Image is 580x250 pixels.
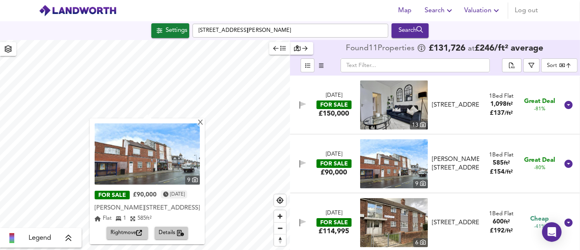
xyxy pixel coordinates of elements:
span: £ 246 / ft² average [475,44,543,53]
time: Saturday, July 12, 2025 at 3:50:21 AM [170,190,185,199]
img: property thumbnail [360,198,428,247]
div: X [197,119,204,127]
span: at [468,45,475,53]
div: 1 Bed Flat [489,151,514,159]
span: Map [395,5,415,16]
span: Cheap [531,215,549,223]
div: Sort [547,62,557,69]
div: FOR SALE [317,218,352,227]
div: Found 11 Propert ies [346,45,416,53]
svg: Show Details [564,159,573,169]
img: property thumbnail [360,139,428,188]
div: 6 [413,238,428,247]
div: [STREET_ADDRESS] [432,101,479,109]
div: [DATE]FOR SALE£150,000 property thumbnail 13 [STREET_ADDRESS]1Bed Flat1,098ft²£137/ft² Great Deal... [290,76,580,134]
span: £ 131,726 [429,45,465,53]
span: Legend [29,233,51,243]
img: property thumbnail [360,80,428,129]
div: split button [502,58,522,72]
span: Rightmove [111,228,144,238]
button: Details [155,227,188,239]
a: property thumbnail 9 [360,139,428,188]
button: Search [421,2,458,19]
a: property thumbnail 13 [360,80,428,129]
button: Find my location [274,194,286,206]
div: [PERSON_NAME][STREET_ADDRESS] [95,204,200,212]
a: property thumbnail 9 [95,123,200,185]
div: Click to configure Search Settings [151,23,189,38]
div: Settings [166,25,187,36]
span: -41% [534,223,545,230]
div: £150,000 [319,109,349,118]
div: Open Intercom Messenger [542,222,562,242]
a: property thumbnail 6 [360,198,428,247]
span: Details [159,228,184,238]
svg: Show Details [564,100,573,110]
span: £ 137 [490,110,513,116]
span: 1,098 [490,101,507,107]
div: [DATE]FOR SALE£90,000 property thumbnail 9 [PERSON_NAME][STREET_ADDRESS]1Bed Flat585ft²£154/ft² G... [290,134,580,193]
button: Reset bearing to north [274,234,286,246]
div: 1 Bed Flat [489,210,514,218]
span: Valuation [464,5,501,16]
div: [PERSON_NAME][STREET_ADDRESS] [432,155,479,173]
button: Settings [151,23,189,38]
span: -81% [534,106,545,113]
button: Map [392,2,418,19]
span: Great Deal [524,97,556,106]
div: £114,995 [319,227,349,236]
span: / ft² [505,111,513,116]
div: Victoria Road North, Southsea [429,101,483,109]
div: [DATE] [326,151,342,158]
div: 1 Bed Flat [489,92,514,100]
span: Search [425,5,454,16]
svg: Show Details [564,218,573,228]
button: Log out [511,2,541,19]
span: ft² [504,161,510,166]
input: Text Filter... [341,58,490,72]
div: Harrow Road, Southsea, Hampshire, PO5 1SJ [429,219,483,227]
div: £90,000 [321,168,347,177]
button: Rightmove [106,227,148,239]
div: FOR SALE [317,100,352,109]
div: FOR SALE [95,191,130,200]
button: Zoom out [274,222,286,234]
div: [DATE] [326,210,342,217]
img: logo [39,4,117,17]
div: Sort [541,58,578,72]
div: Fawcett Road, Southsea, Hampshire, PO4 [429,155,483,173]
button: Search [392,23,429,38]
div: 13 [410,121,428,129]
div: £90,000 [133,191,157,199]
span: £ 192 [490,228,513,234]
span: Great Deal [524,156,556,165]
div: Flat [95,214,112,223]
div: Run Your Search [392,23,429,38]
span: ft² [507,102,513,107]
span: £ 154 [490,169,513,175]
input: Enter a location... [193,24,388,38]
span: / ft² [505,170,513,175]
span: Log out [515,5,538,16]
span: 585 [493,160,504,166]
span: -80% [534,165,545,172]
span: / ft² [505,228,513,234]
span: ft² [504,219,510,225]
div: 9 [185,176,200,185]
div: FOR SALE [317,159,352,168]
button: Zoom in [274,210,286,222]
a: Rightmove [106,227,151,239]
img: property thumbnail [95,123,200,185]
div: [DATE] [326,92,342,100]
span: ft² [146,216,152,221]
div: 9 [413,179,428,188]
div: Search [394,25,427,36]
div: 1 [116,214,126,223]
span: 600 [493,219,504,225]
div: [STREET_ADDRESS] [432,219,479,227]
button: Valuation [461,2,505,19]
